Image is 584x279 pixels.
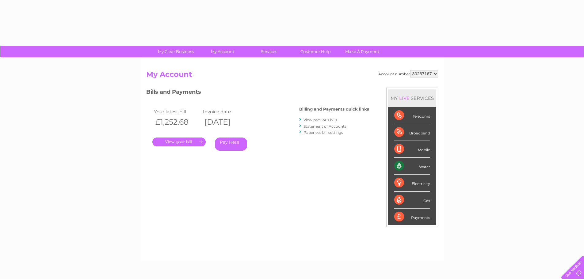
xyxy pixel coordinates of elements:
div: LIVE [398,95,411,101]
a: Paperless bill settings [303,130,343,135]
a: My Clear Business [151,46,201,57]
div: Payments [394,209,430,225]
div: Water [394,158,430,175]
h2: My Account [146,70,438,82]
a: View previous bills [303,118,337,122]
a: . [152,138,206,146]
div: Mobile [394,141,430,158]
a: Make A Payment [337,46,387,57]
div: Gas [394,192,430,209]
a: Customer Help [290,46,341,57]
h4: Billing and Payments quick links [299,107,369,111]
a: My Account [197,46,248,57]
td: Your latest bill [152,107,201,116]
h3: Bills and Payments [146,88,369,98]
div: MY SERVICES [388,89,436,107]
th: [DATE] [201,116,250,128]
div: Telecoms [394,107,430,124]
th: £1,252.68 [152,116,201,128]
div: Account number [378,70,438,77]
div: Electricity [394,175,430,191]
div: Broadband [394,124,430,141]
a: Pay Here [215,138,247,151]
td: Invoice date [201,107,250,116]
a: Services [244,46,294,57]
a: Statement of Accounts [303,124,346,129]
